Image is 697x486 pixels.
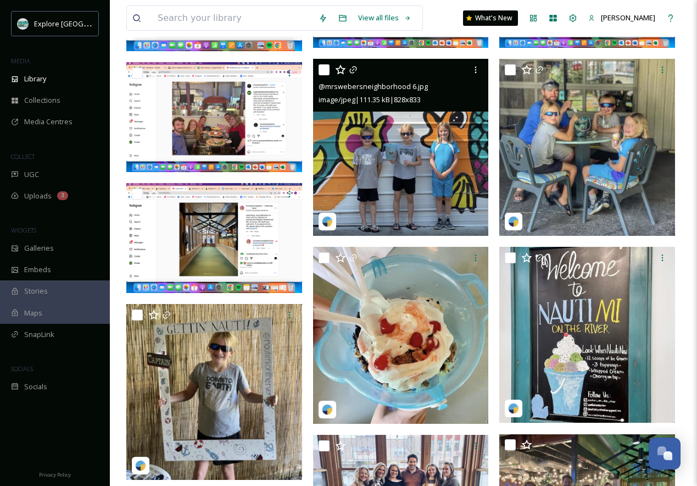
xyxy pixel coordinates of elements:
[57,191,68,200] div: 3
[24,329,54,340] span: SnapLink
[126,304,302,481] img: @mrswebersneighborhood 4.jpg
[152,6,313,30] input: Search your library
[11,226,36,234] span: WIDGETS
[126,62,302,172] img: @mcnamaralawfirm.png
[508,403,519,414] img: snapsea-logo.png
[24,191,52,201] span: Uploads
[24,308,42,318] span: Maps
[126,183,302,292] img: @mrswebersneighborhood.png
[24,169,39,180] span: UGC
[322,216,333,227] img: snapsea-logo.png
[24,117,73,127] span: Media Centres
[313,247,489,423] img: @mrswebersneighborhood 3.jpg
[135,460,146,471] img: snapsea-logo.png
[24,286,48,296] span: Stories
[353,7,417,29] a: View all files
[39,471,71,478] span: Privacy Policy
[313,59,489,236] img: @mrswebersneighborhood 6.jpg
[11,152,35,161] span: COLLECT
[601,13,655,23] span: [PERSON_NAME]
[499,59,675,236] img: @mrswebersneighborhood 5.jpg
[463,10,518,26] a: What's New
[24,264,51,275] span: Embeds
[583,7,661,29] a: [PERSON_NAME]
[39,467,71,481] a: Privacy Policy
[319,95,421,104] span: image/jpeg | 111.35 kB | 828 x 833
[24,243,54,253] span: Galleries
[34,18,185,29] span: Explore [GEOGRAPHIC_DATA][PERSON_NAME]
[319,81,428,91] span: @mrswebersneighborhood 6.jpg
[649,438,681,470] button: Open Chat
[499,247,675,423] img: @mrswebersneighborhood 2.jpg
[508,216,519,227] img: snapsea-logo.png
[18,18,29,29] img: 67e7af72-b6c8-455a-acf8-98e6fe1b68aa.avif
[24,382,47,392] span: Socials
[11,57,30,65] span: MEDIA
[24,74,46,84] span: Library
[11,365,33,373] span: SOCIALS
[322,404,333,415] img: snapsea-logo.png
[24,95,60,106] span: Collections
